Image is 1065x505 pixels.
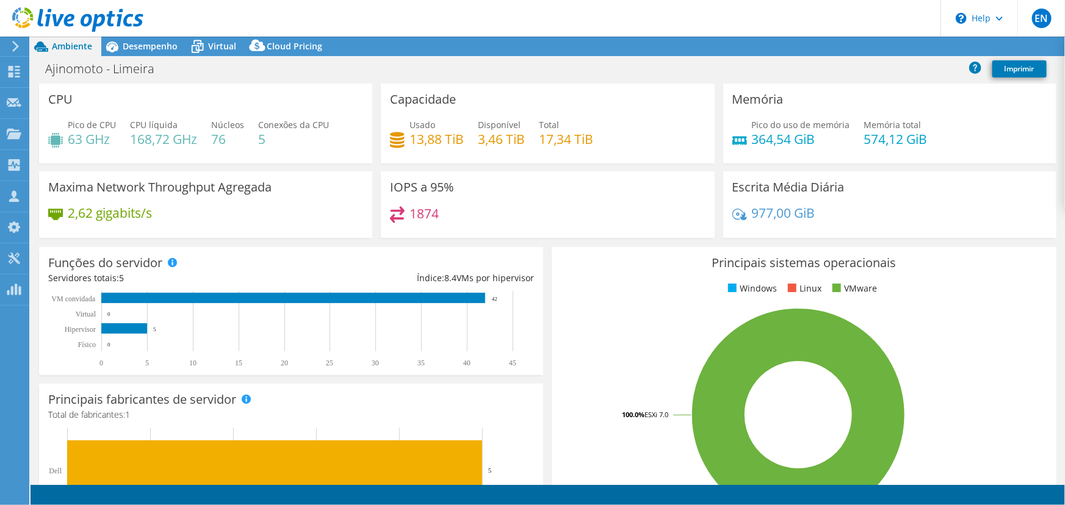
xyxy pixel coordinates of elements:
h4: 1874 [410,207,439,220]
h4: Total de fabricantes: [48,408,534,421]
text: 42 [492,296,497,302]
span: Conexões da CPU [258,119,329,131]
h4: 5 [258,132,329,146]
text: Hipervisor [65,325,96,334]
h4: 76 [211,132,244,146]
li: Windows [725,282,777,295]
span: Cloud Pricing [267,40,322,52]
li: VMware [829,282,877,295]
text: 35 [417,359,425,367]
tspan: 100.0% [622,410,644,419]
div: Índice: VMs por hipervisor [291,271,534,285]
h4: 364,54 GiB [752,132,850,146]
h4: 17,34 TiB [539,132,593,146]
text: VM convidada [51,295,95,303]
text: 0 [107,311,110,317]
span: Usado [410,119,435,131]
text: 5 [145,359,149,367]
text: 5 [153,326,156,332]
h3: Escrita Média Diária [732,181,845,194]
h4: 13,88 TiB [410,132,464,146]
span: Desempenho [123,40,178,52]
span: EN [1032,9,1052,28]
tspan: Físico [78,340,96,349]
h3: Maxima Network Throughput Agregada [48,181,272,194]
span: Memória total [864,119,922,131]
h3: IOPS a 95% [390,181,454,194]
text: Dell [49,467,62,475]
h4: 977,00 GiB [752,206,815,220]
span: Ambiente [52,40,92,52]
h3: Capacidade [390,93,456,106]
span: Núcleos [211,119,244,131]
span: Total [539,119,559,131]
span: Virtual [208,40,236,52]
h4: 168,72 GHz [130,132,197,146]
h4: 574,12 GiB [864,132,928,146]
text: Virtual [76,310,96,318]
h3: CPU [48,93,73,106]
tspan: ESXi 7.0 [644,410,668,419]
span: Pico do uso de memória [752,119,850,131]
span: Disponível [478,119,521,131]
h4: 3,46 TiB [478,132,525,146]
h3: Funções do servidor [48,256,162,270]
span: 8.4 [444,272,457,284]
h4: 2,62 gigabits/s [68,206,152,220]
text: 10 [189,359,197,367]
span: CPU líquida [130,119,178,131]
span: 1 [125,409,130,420]
h3: Principais sistemas operacionais [561,256,1047,270]
text: 20 [281,359,288,367]
div: Servidores totais: [48,271,291,285]
text: 40 [463,359,471,367]
text: 5 [488,467,492,474]
text: 0 [99,359,103,367]
h3: Memória [732,93,784,106]
text: 30 [372,359,379,367]
a: Imprimir [992,60,1047,77]
li: Linux [785,282,821,295]
svg: \n [956,13,967,24]
text: 15 [235,359,242,367]
text: 45 [509,359,516,367]
h3: Principais fabricantes de servidor [48,393,236,406]
span: Pico de CPU [68,119,116,131]
h4: 63 GHz [68,132,116,146]
h1: Ajinomoto - Limeira [40,62,173,76]
span: 5 [119,272,124,284]
text: 0 [107,342,110,348]
text: 25 [326,359,333,367]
